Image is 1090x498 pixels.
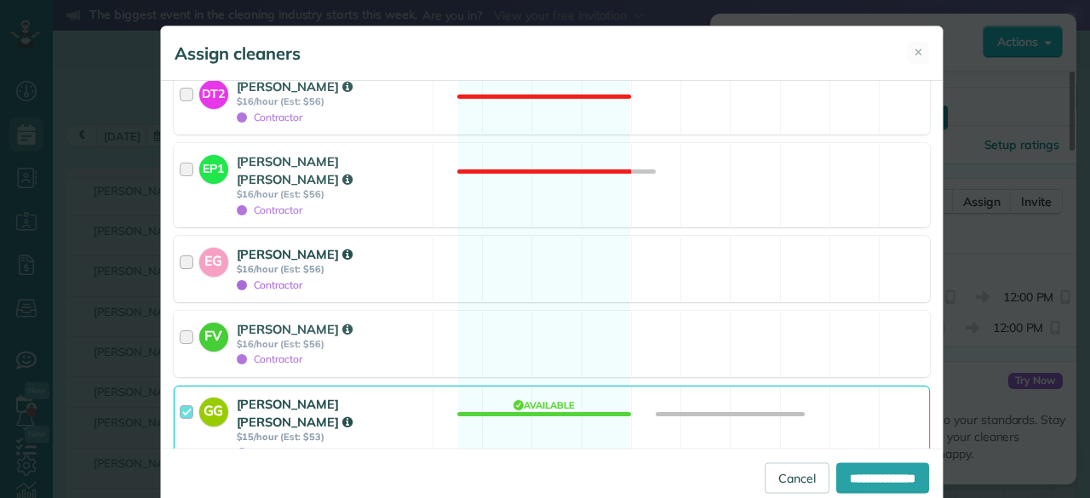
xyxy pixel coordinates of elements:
[199,248,228,272] strong: EG
[914,44,923,60] span: ✕
[237,78,353,94] strong: [PERSON_NAME]
[175,42,301,66] h5: Assign cleaners
[237,431,427,443] strong: $15/hour (Est: $53)
[237,278,303,291] span: Contractor
[237,203,303,216] span: Contractor
[199,398,228,421] strong: GG
[199,155,228,178] strong: EP1
[237,188,427,200] strong: $16/hour (Est: $56)
[237,338,427,350] strong: $16/hour (Est: $56)
[237,111,303,123] span: Contractor
[199,323,228,346] strong: FV
[765,462,829,493] a: Cancel
[237,396,353,430] strong: [PERSON_NAME] [PERSON_NAME]
[237,263,427,275] strong: $16/hour (Est: $56)
[237,446,303,459] span: Contractor
[237,321,353,337] strong: [PERSON_NAME]
[237,352,303,365] span: Contractor
[237,153,353,187] strong: [PERSON_NAME] [PERSON_NAME]
[237,95,427,107] strong: $16/hour (Est: $56)
[199,80,228,103] strong: DT2
[237,246,353,262] strong: [PERSON_NAME]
